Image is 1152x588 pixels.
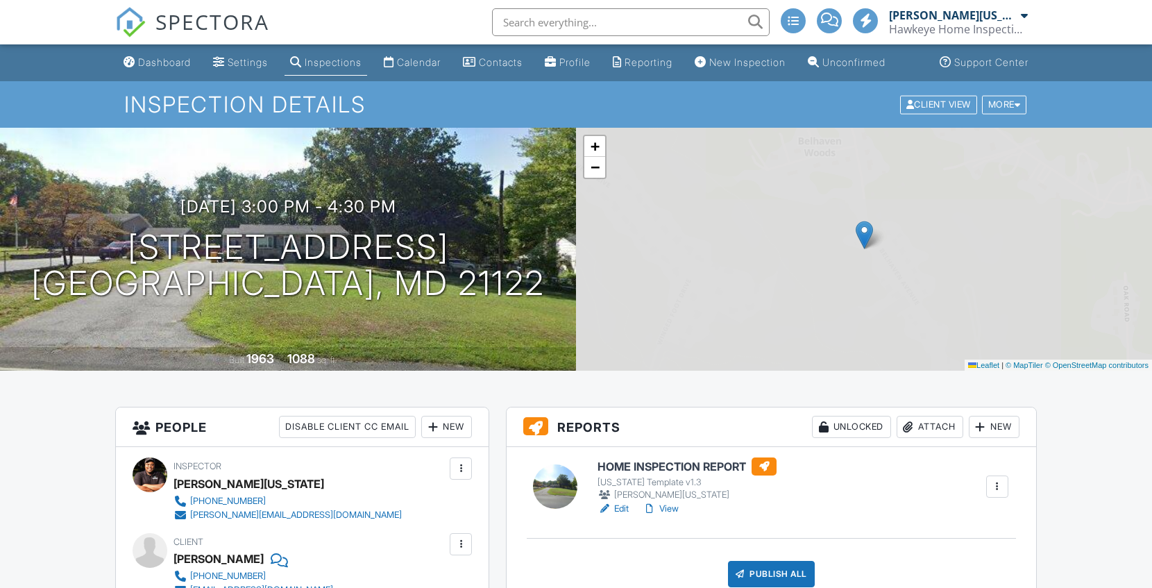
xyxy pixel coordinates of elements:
h1: Inspection Details [124,92,1028,117]
div: 1963 [246,351,274,366]
a: Inspections [285,50,367,76]
a: © MapTiler [1006,361,1043,369]
div: [US_STATE] Template v1.3 [598,477,777,488]
a: Leaflet [968,361,999,369]
div: Profile [559,56,591,68]
h1: [STREET_ADDRESS] [GEOGRAPHIC_DATA], MD 21122 [31,229,545,303]
h3: People [116,408,489,447]
a: Zoom in [584,136,605,157]
div: Settings [228,56,268,68]
a: Settings [207,50,273,76]
a: Support Center [934,50,1034,76]
span: − [591,158,600,176]
a: New Inspection [689,50,791,76]
a: Calendar [378,50,446,76]
div: Unconfirmed [822,56,886,68]
div: Attach [897,416,963,438]
a: [PHONE_NUMBER] [173,569,333,583]
a: View [643,502,679,516]
a: Dashboard [118,50,196,76]
span: Inspector [173,461,221,471]
div: 1088 [287,351,315,366]
div: Dashboard [138,56,191,68]
div: Hawkeye Home Inspections [889,22,1028,36]
a: Client View [899,99,981,109]
div: Publish All [728,561,815,587]
div: [PERSON_NAME][US_STATE] [598,488,777,502]
div: [PERSON_NAME][US_STATE] [889,8,1017,22]
a: Reporting [607,50,678,76]
a: Profile [539,50,596,76]
a: Zoom out [584,157,605,178]
span: Built [229,355,244,365]
input: Search everything... [492,8,770,36]
img: The Best Home Inspection Software - Spectora [115,7,146,37]
img: Marker [856,221,873,249]
div: Client View [900,95,977,114]
span: SPECTORA [155,7,269,36]
div: [PHONE_NUMBER] [190,496,266,507]
div: Contacts [479,56,523,68]
div: [PERSON_NAME][EMAIL_ADDRESS][DOMAIN_NAME] [190,510,402,521]
div: Disable Client CC Email [279,416,416,438]
div: New Inspection [709,56,786,68]
a: Contacts [457,50,528,76]
div: Unlocked [812,416,891,438]
span: + [591,137,600,155]
a: Edit [598,502,629,516]
a: [PHONE_NUMBER] [173,494,402,508]
div: [PHONE_NUMBER] [190,571,266,582]
div: Calendar [397,56,441,68]
div: Reporting [625,56,672,68]
div: New [421,416,472,438]
a: Unconfirmed [802,50,891,76]
div: New [969,416,1019,438]
div: Support Center [954,56,1028,68]
a: SPECTORA [115,19,269,48]
a: © OpenStreetMap contributors [1045,361,1149,369]
h6: HOME INSPECTION REPORT [598,457,777,476]
div: More [982,95,1027,114]
span: Client [173,537,203,547]
div: [PERSON_NAME] [173,548,264,569]
a: HOME INSPECTION REPORT [US_STATE] Template v1.3 [PERSON_NAME][US_STATE] [598,457,777,502]
h3: Reports [507,408,1036,447]
span: | [1001,361,1003,369]
div: [PERSON_NAME][US_STATE] [173,473,324,494]
h3: [DATE] 3:00 pm - 4:30 pm [180,197,396,216]
div: Inspections [305,56,362,68]
span: sq. ft. [317,355,337,365]
a: [PERSON_NAME][EMAIL_ADDRESS][DOMAIN_NAME] [173,508,402,522]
